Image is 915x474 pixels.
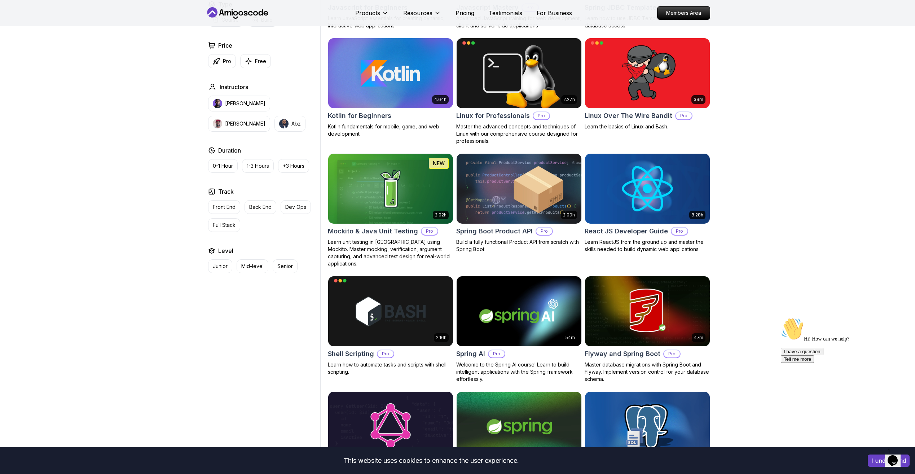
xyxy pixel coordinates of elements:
[456,153,582,253] a: Spring Boot Product API card2.09hSpring Boot Product APIProBuild a fully functional Product API f...
[3,41,36,48] button: Tell me more
[585,226,668,236] h2: React JS Developer Guide
[240,54,271,68] button: Free
[378,350,393,357] p: Pro
[457,392,581,462] img: Spring Framework card
[435,212,446,218] p: 2.02h
[585,238,710,253] p: Learn ReactJS from the ground up and master the skills needed to build dynamic web applications.
[225,120,265,127] p: [PERSON_NAME]
[456,38,582,145] a: Linux for Professionals card2.27hLinux for ProfessionalsProMaster the advanced concepts and techn...
[489,9,522,17] a: Testimonials
[213,221,236,229] p: Full Stack
[218,246,233,255] h2: Level
[223,58,231,65] p: Pro
[456,9,474,17] a: Pricing
[676,112,692,119] p: Pro
[456,123,582,145] p: Master the advanced concepts and techniques of Linux with our comprehensive course designed for p...
[208,96,270,111] button: instructor img[PERSON_NAME]
[208,54,236,68] button: Pro
[433,160,445,167] p: NEW
[3,3,26,26] img: :wave:
[691,212,703,218] p: 8.28h
[533,112,549,119] p: Pro
[328,38,453,108] img: Kotlin for Beginners card
[585,392,710,462] img: SQL and Databases Fundamentals card
[585,38,710,130] a: Linux Over The Wire Bandit card39mLinux Over The Wire BanditProLearn the basics of Linux and Bash.
[434,97,446,102] p: 4.64h
[868,455,910,467] button: Accept cookies
[218,187,234,196] h2: Track
[213,203,236,211] p: Front End
[694,97,703,102] p: 39m
[328,276,453,346] img: Shell Scripting card
[218,146,241,155] h2: Duration
[208,200,240,214] button: Front End
[328,349,374,359] h2: Shell Scripting
[3,3,133,48] div: 👋Hi! How can we help?I have a questionTell me more
[283,162,304,170] p: +3 Hours
[456,361,582,383] p: Welcome to the Spring AI course! Learn to build intelligent applications with the Spring framewor...
[208,218,240,232] button: Full Stack
[281,200,311,214] button: Dev Ops
[585,361,710,383] p: Master database migrations with Spring Boot and Flyway. Implement version control for your databa...
[245,200,276,214] button: Back End
[585,123,710,130] p: Learn the basics of Linux and Bash.
[213,119,222,128] img: instructor img
[285,203,306,211] p: Dev Ops
[274,116,305,132] button: instructor imgAbz
[456,238,582,253] p: Build a fully functional Product API from scratch with Spring Boot.
[489,350,505,357] p: Pro
[778,315,908,442] iframe: chat widget
[328,276,453,376] a: Shell Scripting card2.16hShell ScriptingProLearn how to automate tasks and scripts with shell scr...
[208,159,238,173] button: 0-1 Hour
[5,453,857,469] div: This website uses cookies to enhance the user experience.
[585,276,710,383] a: Flyway and Spring Boot card47mFlyway and Spring BootProMaster database migrations with Spring Boo...
[672,228,687,235] p: Pro
[220,83,248,91] h2: Instructors
[456,111,530,121] h2: Linux for Professionals
[536,228,552,235] p: Pro
[328,154,453,224] img: Mockito & Java Unit Testing card
[3,33,45,41] button: I have a question
[657,6,710,19] p: Members Area
[563,97,575,102] p: 2.27h
[885,445,908,467] iframe: chat widget
[273,259,298,273] button: Senior
[249,203,272,211] p: Back End
[422,228,437,235] p: Pro
[585,38,710,108] img: Linux Over The Wire Bandit card
[237,259,268,273] button: Mid-level
[456,226,533,236] h2: Spring Boot Product API
[566,335,575,341] p: 54m
[328,238,453,267] p: Learn unit testing in [GEOGRAPHIC_DATA] using Mockito. Master mocking, verification, argument cap...
[279,119,289,128] img: instructor img
[208,259,232,273] button: Junior
[278,159,309,173] button: +3 Hours
[456,276,582,383] a: Spring AI card54mSpring AIProWelcome to the Spring AI course! Learn to build intelligent applicat...
[255,58,266,65] p: Free
[328,361,453,376] p: Learn how to automate tasks and scripts with shell scripting.
[563,212,575,218] p: 2.09h
[403,9,441,23] button: Resources
[277,263,293,270] p: Senior
[585,111,672,121] h2: Linux Over The Wire Bandit
[585,154,710,224] img: React JS Developer Guide card
[213,99,222,108] img: instructor img
[225,100,265,107] p: [PERSON_NAME]
[456,349,485,359] h2: Spring AI
[537,9,572,17] a: For Business
[328,38,453,137] a: Kotlin for Beginners card4.64hKotlin for BeginnersKotlin fundamentals for mobile, game, and web d...
[242,159,274,173] button: 1-3 Hours
[208,116,270,132] button: instructor img[PERSON_NAME]
[664,350,680,357] p: Pro
[291,120,301,127] p: Abz
[457,276,581,346] img: Spring AI card
[328,111,391,121] h2: Kotlin for Beginners
[457,38,581,108] img: Linux for Professionals card
[436,335,446,341] p: 2.16h
[328,226,418,236] h2: Mockito & Java Unit Testing
[241,263,264,270] p: Mid-level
